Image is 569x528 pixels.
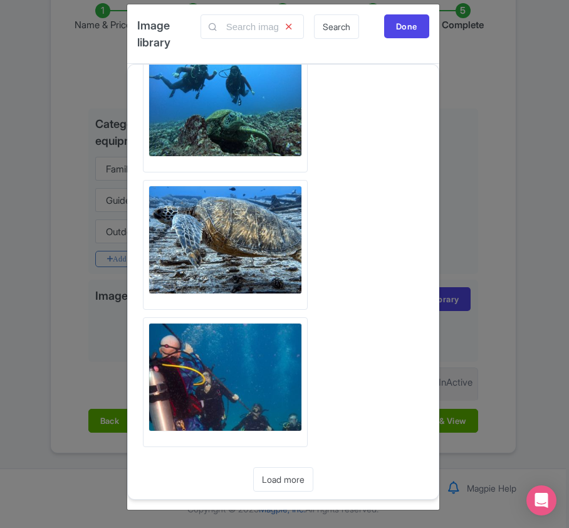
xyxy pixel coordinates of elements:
[137,14,191,53] h4: Image library
[526,485,556,515] div: Open Intercom Messenger
[149,186,302,294] img: bfb8tc2kveyomtt1ksoa.jpg
[201,14,304,39] input: Search images by title
[384,14,429,38] div: Done
[314,14,359,39] a: Search
[149,323,302,431] img: tasalnzvog7kznoz7cud.jpg
[149,48,302,157] img: plf7qi02yydfeksrjzqe.jpg
[253,467,313,492] a: Load more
